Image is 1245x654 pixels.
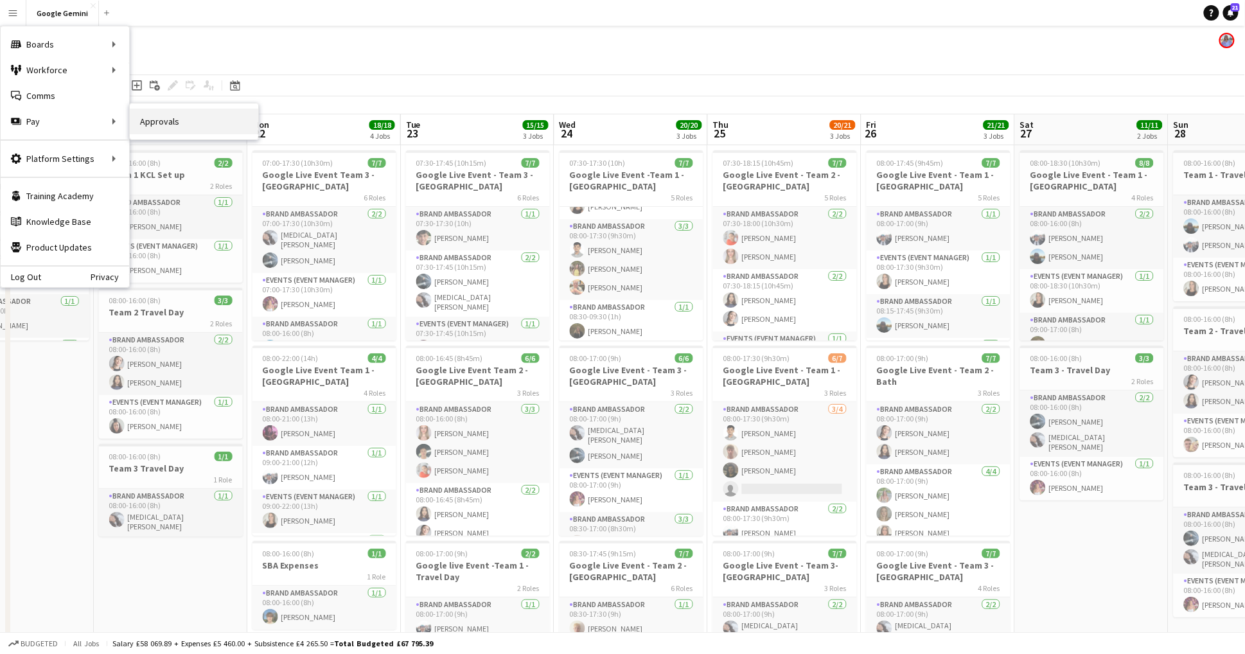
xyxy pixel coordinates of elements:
[984,131,1009,141] div: 3 Jobs
[825,388,847,398] span: 3 Roles
[671,193,693,202] span: 5 Roles
[867,150,1011,340] div: 08:00-17:45 (9h45m)7/7Google Live Event - Team 1 - [GEOGRAPHIC_DATA]5 RolesBrand Ambassador1/108:...
[1132,193,1154,202] span: 4 Roles
[130,109,258,134] a: Approvals
[1132,376,1154,386] span: 2 Roles
[1,209,129,234] a: Knowledge Base
[406,150,550,340] div: 07:30-17:45 (10h15m)7/7Google Live Event - Team 3 - [GEOGRAPHIC_DATA]6 RolesBrand Ambassador1/107...
[713,346,857,536] app-job-card: 08:00-17:30 (9h30m)6/7Google Live Event - Team 1 - [GEOGRAPHIC_DATA]3 RolesBrand Ambassador3/408:...
[713,364,857,387] h3: Google Live Event - Team 1 - [GEOGRAPHIC_DATA]
[1020,313,1164,357] app-card-role: Brand Ambassador1/109:00-17:00 (8h)[PERSON_NAME]
[1020,150,1164,340] app-job-card: 08:00-18:30 (10h30m)8/8Google Live Event - Team 1 - [GEOGRAPHIC_DATA]4 RolesBrand Ambassador2/208...
[406,207,550,251] app-card-role: Brand Ambassador1/107:30-17:30 (10h)[PERSON_NAME]
[99,444,243,536] app-job-card: 08:00-16:00 (8h)1/1Team 3 Travel Day1 RoleBrand Ambassador1/108:00-16:00 (8h)[MEDICAL_DATA][PERSO...
[99,288,243,439] app-job-card: 08:00-16:00 (8h)3/3Team 2 Travel Day2 RolesBrand Ambassador2/208:00-16:00 (8h)[PERSON_NAME][PERSO...
[867,464,1011,564] app-card-role: Brand Ambassador4/408:00-17:00 (9h)[PERSON_NAME][PERSON_NAME][PERSON_NAME]
[1136,158,1154,168] span: 8/8
[877,549,929,558] span: 08:00-17:00 (9h)
[406,483,550,545] app-card-role: Brand Ambassador2/208:00-16:45 (8h45m)[PERSON_NAME][PERSON_NAME]
[252,541,396,630] div: 08:00-16:00 (8h)1/1SBA Expenses1 RoleBrand Ambassador1/108:00-16:00 (8h)[PERSON_NAME]
[518,193,540,202] span: 6 Roles
[560,512,703,593] app-card-role: Brand Ambassador3/308:30-17:00 (8h30m)
[1138,131,1162,141] div: 2 Jobs
[406,317,550,360] app-card-role: Events (Event Manager)1/107:30-17:45 (10h15m)
[416,353,483,363] span: 08:00-16:45 (8h45m)
[713,119,729,130] span: Thu
[713,150,857,340] app-job-card: 07:30-18:15 (10h45m)7/7Google Live Event - Team 2 - [GEOGRAPHIC_DATA]5 RolesBrand Ambassador2/207...
[252,586,396,630] app-card-role: Brand Ambassador1/108:00-16:00 (8h)[PERSON_NAME]
[570,549,637,558] span: 08:30-17:45 (9h15m)
[252,150,396,340] div: 07:00-17:30 (10h30m)7/7Google Live Event Team 3 - [GEOGRAPHIC_DATA]6 RolesBrand Ambassador2/207:0...
[523,120,549,130] span: 15/15
[252,119,269,130] span: Mon
[675,158,693,168] span: 7/7
[830,120,856,130] span: 20/21
[252,317,396,360] app-card-role: Brand Ambassador1/108:00-16:00 (8h)
[367,572,386,581] span: 1 Role
[109,452,161,461] span: 08:00-16:00 (8h)
[560,119,576,130] span: Wed
[877,353,929,363] span: 08:00-17:00 (9h)
[570,353,622,363] span: 08:00-17:00 (9h)
[877,158,944,168] span: 08:00-17:45 (9h45m)
[723,549,775,558] span: 08:00-17:00 (9h)
[1020,207,1164,269] app-card-role: Brand Ambassador2/208:00-16:00 (8h)[PERSON_NAME][PERSON_NAME]
[867,119,877,130] span: Fri
[558,126,576,141] span: 24
[416,158,487,168] span: 07:30-17:45 (10h15m)
[252,533,396,577] app-card-role: Brand Ambassador1/1
[723,158,794,168] span: 07:30-18:15 (10h45m)
[368,158,386,168] span: 7/7
[252,207,396,273] app-card-role: Brand Ambassador2/207:00-17:30 (10h30m)[MEDICAL_DATA][PERSON_NAME][PERSON_NAME]
[368,549,386,558] span: 1/1
[1,31,129,57] div: Boards
[713,269,857,331] app-card-role: Brand Ambassador2/207:30-18:15 (10h45m)[PERSON_NAME][PERSON_NAME]
[978,388,1000,398] span: 3 Roles
[112,639,433,648] div: Salary £58 069.89 + Expenses £5 460.00 + Subsistence £4 265.50 =
[867,207,1011,251] app-card-role: Brand Ambassador1/108:00-17:00 (9h)[PERSON_NAME]
[829,549,847,558] span: 7/7
[978,583,1000,593] span: 4 Roles
[984,120,1009,130] span: 21/21
[1,57,129,83] div: Workforce
[26,1,99,26] button: Google Gemini
[406,346,550,536] app-job-card: 08:00-16:45 (8h45m)6/6Google Live Event Team 2 -[GEOGRAPHIC_DATA]3 RolesBrand Ambassador3/308:00-...
[1,109,129,134] div: Pay
[368,353,386,363] span: 4/4
[522,158,540,168] span: 7/7
[671,388,693,398] span: 3 Roles
[99,239,243,283] app-card-role: Events (Event Manager)1/108:00-16:00 (8h)[PERSON_NAME]
[370,131,394,141] div: 4 Jobs
[1,146,129,172] div: Platform Settings
[677,131,702,141] div: 3 Jobs
[416,549,468,558] span: 08:00-17:00 (9h)
[364,193,386,202] span: 6 Roles
[1184,470,1236,480] span: 08:00-16:00 (8h)
[713,207,857,269] app-card-role: Brand Ambassador2/207:30-18:00 (10h30m)[PERSON_NAME][PERSON_NAME]
[524,131,548,141] div: 3 Jobs
[522,549,540,558] span: 2/2
[570,158,626,168] span: 07:30-17:30 (10h)
[252,273,396,317] app-card-role: Events (Event Manager)1/107:00-17:30 (10h30m)[PERSON_NAME]
[1223,5,1239,21] a: 21
[1136,353,1154,363] span: 3/3
[713,560,857,583] h3: Google Live Event - Team 3- [GEOGRAPHIC_DATA]
[364,388,386,398] span: 4 Roles
[369,120,395,130] span: 18/18
[560,150,703,340] app-job-card: 07:30-17:30 (10h)7/7Google Live Event -Team 1 - [GEOGRAPHIC_DATA]5 Roles07:30-17:30 (10h)[PERSON_...
[560,468,703,512] app-card-role: Events (Event Manager)1/108:00-17:00 (9h)[PERSON_NAME]
[867,560,1011,583] h3: Google Live Event - Team 3 - [GEOGRAPHIC_DATA]
[215,452,233,461] span: 1/1
[1184,158,1236,168] span: 08:00-16:00 (8h)
[214,475,233,484] span: 1 Role
[1172,126,1189,141] span: 28
[215,296,233,305] span: 3/3
[867,346,1011,536] app-job-card: 08:00-17:00 (9h)7/7Google Live Event - Team 2 - Bath3 RolesBrand Ambassador2/208:00-17:00 (9h)[PE...
[406,560,550,583] h3: Google live Event -Team 1 - Travel Day
[831,131,855,141] div: 3 Jobs
[1018,126,1034,141] span: 27
[1231,3,1240,12] span: 21
[560,364,703,387] h3: Google Live Event - Team 3 - [GEOGRAPHIC_DATA]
